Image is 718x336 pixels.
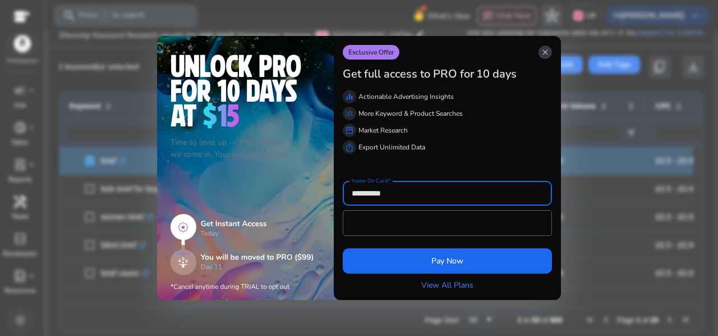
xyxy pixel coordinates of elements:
p: More Keyword & Product Searches [358,108,463,119]
span: manage_search [345,109,354,118]
span: Pay Now [431,255,463,267]
p: Export Unlimited Data [358,142,425,152]
h3: 10 days [476,67,517,81]
p: Time to level up — that's where we come in. Your growth partner! [171,137,320,160]
iframe: Secure card payment input frame [349,212,546,234]
span: close [541,48,550,57]
span: equalizer [345,92,354,101]
h3: Get full access to PRO for [343,67,474,81]
mat-label: Name On Card [352,177,388,185]
p: Market Research [358,125,408,135]
a: View All Plans [421,279,473,291]
span: ios_share [345,143,354,152]
p: Exclusive Offer [343,45,399,60]
button: Pay Now [343,248,552,274]
p: Actionable Advertising Insights [358,92,454,102]
span: storefront [345,126,354,135]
